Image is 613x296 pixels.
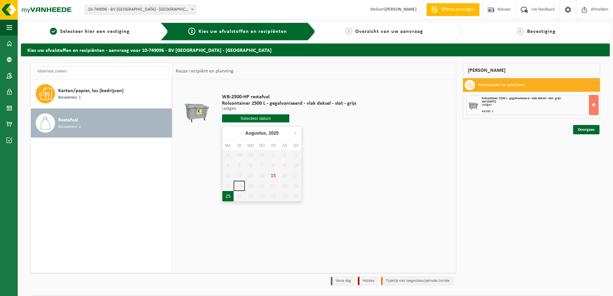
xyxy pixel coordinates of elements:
[355,29,423,34] span: Overzicht van uw aanvraag
[243,128,281,138] div: Augustus,
[426,3,479,16] a: Offerte aanvragen
[279,142,290,149] div: za
[463,63,600,78] div: [PERSON_NAME]
[358,277,378,285] li: Holiday
[517,28,524,35] span: 4
[440,6,476,13] span: Offerte aanvragen
[268,142,279,149] div: vr
[58,124,81,130] span: Recipiënten: 1
[222,191,234,201] div: 25
[573,125,599,134] a: Doorgaan
[385,7,417,12] strong: [PERSON_NAME]
[269,131,279,135] i: 2025
[85,5,196,14] span: 10-749096 - BV VETTENBURG - SINT-MARTENS-LATEM
[188,28,195,35] span: 2
[50,28,57,35] span: 1
[482,97,561,100] span: Rolcontainer 2500 L - gegalvaniseerd - vlak deksel - slot - grijs
[60,29,130,34] span: Selecteer hier een vestiging
[222,142,234,149] div: ma
[290,142,302,149] div: zo
[256,142,268,149] div: do
[172,63,237,79] div: Keuze recipiënt en planning
[482,103,599,107] div: Ledigen
[381,277,453,285] li: Tijdelijk niet toegestaan/période limitée
[58,116,78,124] span: Restafval
[199,29,287,34] span: Kies uw afvalstoffen en recipiënten
[478,80,524,90] h3: Karton/papier, los (bedrijven)
[345,28,352,35] span: 3
[331,277,355,285] li: Vaste dag
[31,109,172,138] button: Restafval Recipiënten: 1
[31,79,172,109] button: Karton/papier, los (bedrijven) Recipiënten: 1
[58,95,81,101] span: Recipiënten: 1
[222,114,289,122] input: Selecteer datum
[482,110,599,113] div: Aantal: 1
[222,94,356,100] span: WB-2500-HP restafval
[222,100,356,107] span: Rolcontainer 2500 L - gegalvaniseerd - vlak deksel - slot - grijs
[34,66,169,76] input: Materiaal zoeken
[234,142,245,149] div: di
[58,87,124,95] span: Karton/papier, los (bedrijven)
[21,43,610,56] h2: Kies uw afvalstoffen en recipiënten - aanvraag voor 10-749096 - BV [GEOGRAPHIC_DATA] - [GEOGRAPHI...
[222,107,356,111] p: Ledigen
[245,142,256,149] div: wo
[24,28,155,35] a: 1Selecteer hier een vestiging
[527,29,556,34] span: Bevestiging
[482,100,496,103] strong: Van [DATE]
